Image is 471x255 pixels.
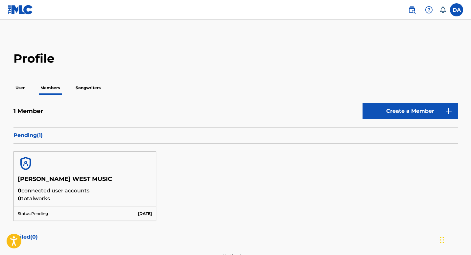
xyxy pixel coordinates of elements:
[13,233,458,241] p: Failed ( 0 )
[13,51,458,66] h2: Profile
[8,5,33,14] img: MLC Logo
[13,131,458,139] p: Pending ( 1 )
[440,230,444,250] div: Drag
[18,195,152,203] p: total works
[445,107,453,115] img: 9d2ae6d4665cec9f34b9.svg
[425,6,433,14] img: help
[422,3,436,16] div: Help
[18,175,152,187] h5: [PERSON_NAME] WEST MUSIC
[38,81,62,95] p: Members
[450,3,463,16] div: User Menu
[18,156,34,171] img: account
[439,7,446,13] div: Notifications
[18,195,21,202] span: 0
[74,81,103,95] p: Songwriters
[453,162,471,214] iframe: Resource Center
[18,187,152,195] p: connected user accounts
[438,224,471,255] iframe: Chat Widget
[405,3,418,16] a: Public Search
[13,81,27,95] p: User
[13,108,43,115] h5: 1 Member
[138,211,152,217] p: [DATE]
[363,103,458,119] a: Create a Member
[408,6,416,14] img: search
[18,187,21,194] span: 0
[18,211,48,217] p: Status: Pending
